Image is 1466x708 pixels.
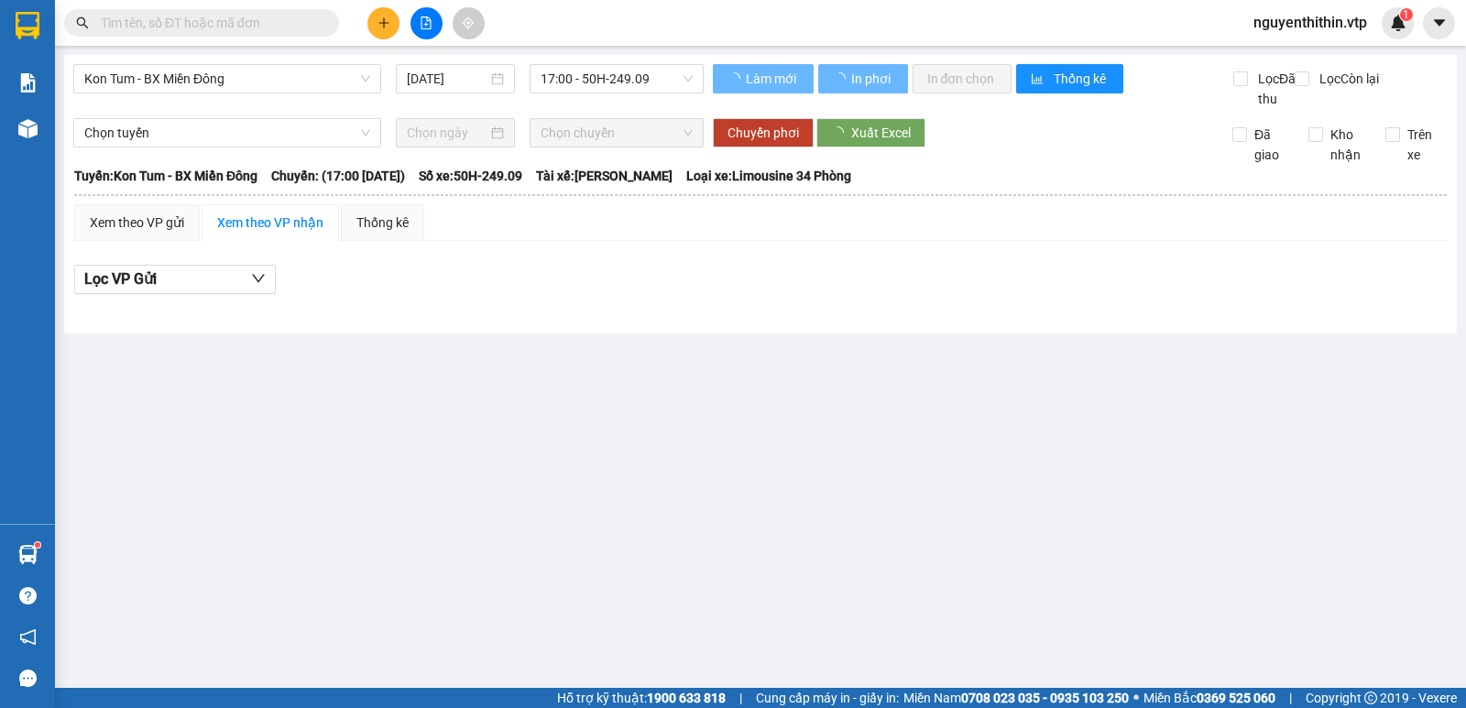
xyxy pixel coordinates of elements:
[410,7,443,39] button: file-add
[271,166,405,186] span: Chuyến: (17:00 [DATE])
[686,166,851,186] span: Loại xe: Limousine 34 Phòng
[74,265,276,294] button: Lọc VP Gửi
[1323,125,1371,165] span: Kho nhận
[1431,15,1448,31] span: caret-down
[419,166,522,186] span: Số xe: 50H-249.09
[903,688,1129,708] span: Miền Nam
[756,688,899,708] span: Cung cấp máy in - giấy in:
[176,69,258,82] span: DSA09250206
[74,169,257,183] b: Tuyến: Kon Tum - BX Miền Đông
[1312,69,1382,89] span: Lọc Còn lại
[1247,125,1295,165] span: Đã giao
[63,110,213,124] strong: BIÊN NHẬN GỬI HÀNG HOÁ
[407,123,488,143] input: Chọn ngày
[16,12,39,39] img: logo-vxr
[541,65,692,93] span: 17:00 - 50H-249.09
[18,119,38,138] img: warehouse-icon
[536,166,673,186] span: Tài xế: [PERSON_NAME]
[1289,688,1292,708] span: |
[453,7,485,39] button: aim
[1403,8,1409,21] span: 1
[713,118,814,147] button: Chuyển phơi
[48,29,148,98] strong: CÔNG TY TNHH [GEOGRAPHIC_DATA] 214 QL13 - P.26 - Q.BÌNH THẠNH - TP HCM 1900888606
[174,82,258,96] span: 18:29:46 [DATE]
[18,127,38,154] span: Nơi gửi:
[420,16,432,29] span: file-add
[833,72,848,85] span: loading
[739,688,742,708] span: |
[84,65,370,93] span: Kon Tum - BX Miền Đông
[1143,688,1275,708] span: Miền Bắc
[1400,8,1413,21] sup: 1
[76,16,89,29] span: search
[541,119,692,147] span: Chọn chuyến
[1423,7,1455,39] button: caret-down
[851,69,893,89] span: In phơi
[1016,64,1123,93] button: bar-chartThống kê
[19,670,37,687] span: message
[1364,692,1377,704] span: copyright
[1251,69,1298,109] span: Lọc Đã thu
[557,688,726,708] span: Hỗ trợ kỹ thuật:
[818,64,908,93] button: In phơi
[1239,11,1382,34] span: nguyenthithin.vtp
[18,41,42,87] img: logo
[647,691,726,705] strong: 1900 633 818
[407,69,488,89] input: 14/09/2025
[62,128,109,138] span: PV Đắk Sắk
[913,64,1012,93] button: In đơn chọn
[35,542,40,548] sup: 1
[816,118,925,147] button: Xuất Excel
[713,64,814,93] button: Làm mới
[961,691,1129,705] strong: 0708 023 035 - 0935 103 250
[84,119,370,147] span: Chọn tuyến
[1031,72,1046,87] span: bar-chart
[18,73,38,93] img: solution-icon
[1133,694,1139,702] span: ⚪️
[84,267,157,290] span: Lọc VP Gửi
[367,7,399,39] button: plus
[377,16,390,29] span: plus
[1390,15,1406,31] img: icon-new-feature
[1054,69,1109,89] span: Thống kê
[101,13,317,33] input: Tìm tên, số ĐT hoặc mã đơn
[1400,125,1448,165] span: Trên xe
[356,212,409,233] div: Thống kê
[462,16,475,29] span: aim
[728,72,743,85] span: loading
[18,545,38,564] img: warehouse-icon
[746,69,799,89] span: Làm mới
[19,628,37,646] span: notification
[140,127,170,154] span: Nơi nhận:
[217,212,323,233] div: Xem theo VP nhận
[90,212,184,233] div: Xem theo VP gửi
[19,587,37,605] span: question-circle
[251,271,266,286] span: down
[1197,691,1275,705] strong: 0369 525 060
